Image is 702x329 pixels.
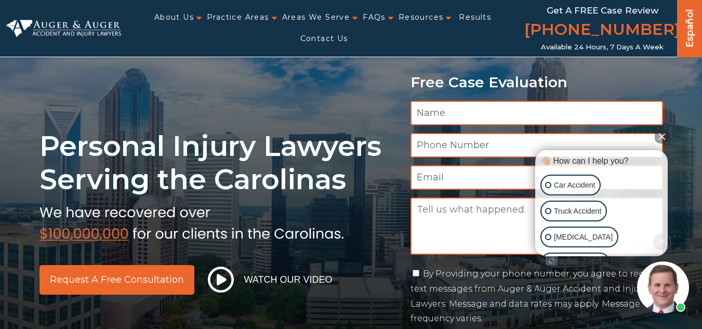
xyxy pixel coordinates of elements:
[39,265,194,295] a: Request a Free Consultation
[410,74,663,90] p: Free Case Evaluation
[554,179,595,192] p: Car Accident
[538,155,665,167] div: 👋🏼 How can I help you?
[39,202,344,241] img: sub text
[410,133,663,157] input: Phone Number
[207,7,269,28] a: Practice Areas
[154,7,194,28] a: About Us
[205,266,336,293] button: Watch Our Video
[300,28,348,49] a: Contact Us
[282,7,350,28] a: Areas We Serve
[637,261,689,313] img: Intaker widget Avatar
[410,101,663,125] input: Name
[39,129,398,197] h1: Personal Injury Lawyers Serving the Carolinas
[363,7,386,28] a: FAQs
[554,205,601,218] p: Truck Accident
[541,43,664,51] span: Available 24 Hours, 7 Days a Week
[554,231,613,244] p: [MEDICAL_DATA]
[410,165,663,190] input: Email
[547,5,658,16] span: Get a FREE Case Review
[6,20,121,37] img: Auger & Auger Accident and Injury Lawyers Logo
[655,129,669,143] button: Close Intaker Chat Widget
[546,256,558,266] a: Open intaker chat
[399,7,444,28] a: Resources
[410,269,660,323] label: By Providing your phone number, you agree to receive text messages from Auger & Auger Accident an...
[524,18,680,43] a: [PHONE_NUMBER]
[459,7,491,28] a: Results
[50,275,184,284] span: Request a Free Consultation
